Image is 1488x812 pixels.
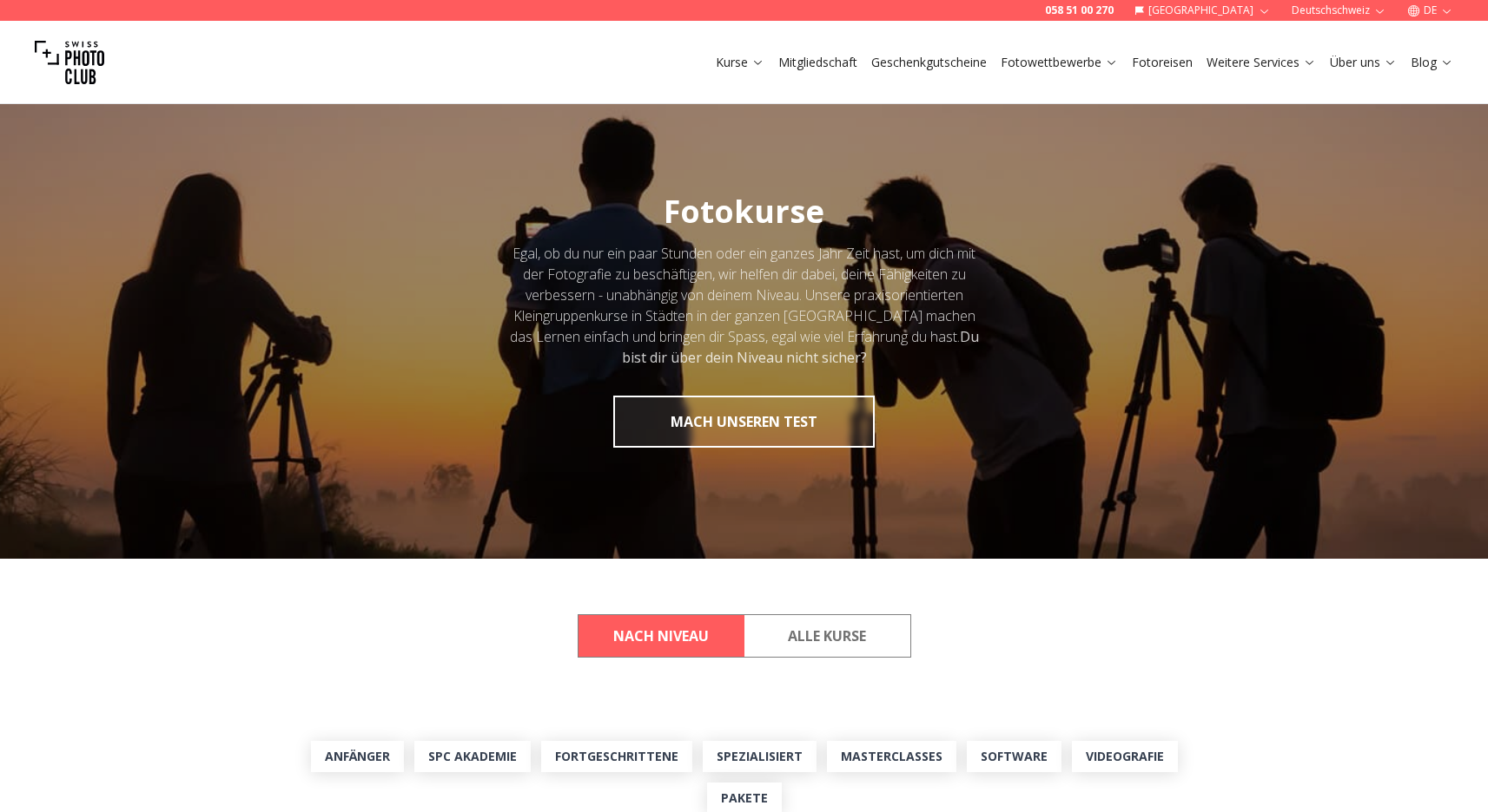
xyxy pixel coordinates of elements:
[1207,54,1316,71] a: Weitere Services
[1200,50,1323,75] button: Weitere Services
[1411,54,1453,71] a: Blog
[414,741,531,772] a: SPC Akademie
[871,54,987,71] a: Geschenkgutscheine
[1132,54,1193,71] a: Fotoreisen
[709,50,771,75] button: Kurse
[1404,50,1460,75] button: Blog
[967,741,1061,772] a: Software
[778,54,857,71] a: Mitgliedschaft
[1001,54,1118,71] a: Fotowettbewerbe
[1125,50,1200,75] button: Fotoreisen
[1045,3,1114,17] a: 058 51 00 270
[311,741,404,772] a: Anfänger
[771,50,864,75] button: Mitgliedschaft
[994,50,1125,75] button: Fotowettbewerbe
[716,54,764,71] a: Kurse
[579,615,744,657] button: By Level
[578,614,911,658] div: Course filter
[864,50,994,75] button: Geschenkgutscheine
[35,28,104,97] img: Swiss photo club
[508,243,981,368] div: Egal, ob du nur ein paar Stunden oder ein ganzes Jahr Zeit hast, um dich mit der Fotografie zu be...
[613,396,875,448] button: MACH UNSEREN TEST
[1323,50,1404,75] button: Über uns
[664,190,824,232] span: Fotokurse
[1330,54,1397,71] a: Über uns
[744,615,910,657] button: All Courses
[541,741,692,772] a: Fortgeschrittene
[703,741,817,772] a: Spezialisiert
[827,741,956,772] a: MasterClasses
[1072,741,1178,772] a: Videografie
